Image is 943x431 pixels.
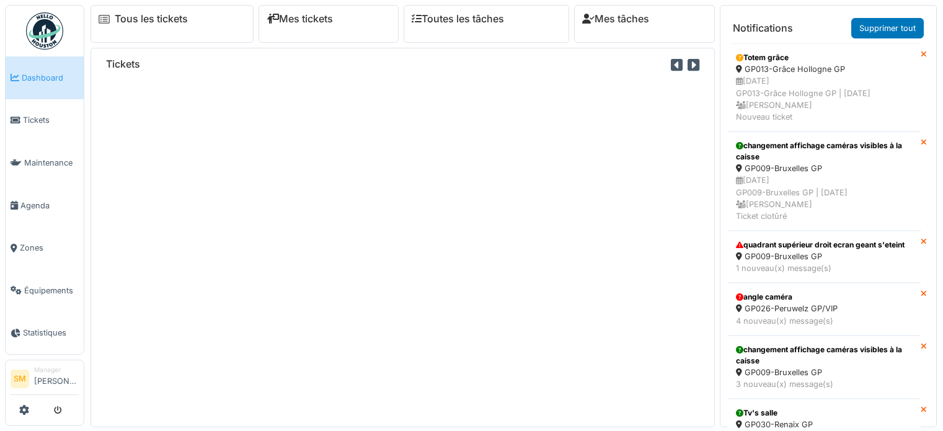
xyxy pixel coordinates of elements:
[23,114,79,126] span: Tickets
[24,285,79,296] span: Équipements
[736,378,913,390] div: 3 nouveau(x) message(s)
[736,262,913,274] div: 1 nouveau(x) message(s)
[851,18,924,38] a: Supprimer tout
[736,407,913,419] div: Tv's salle
[6,141,84,184] a: Maintenance
[728,131,921,231] a: changement affichage caméras visibles à la caisse GP009-Bruxelles GP [DATE]GP009-Bruxelles GP | [...
[20,200,79,211] span: Agenda
[6,99,84,142] a: Tickets
[412,13,504,25] a: Toutes les tâches
[736,162,913,174] div: GP009-Bruxelles GP
[736,303,913,314] div: GP026-Peruwelz GP/VIP
[6,56,84,99] a: Dashboard
[736,344,913,367] div: changement affichage caméras visibles à la caisse
[736,315,913,327] div: 4 nouveau(x) message(s)
[736,75,913,123] div: [DATE] GP013-Grâce Hollogne GP | [DATE] [PERSON_NAME] Nouveau ticket
[23,327,79,339] span: Statistiques
[736,52,913,63] div: Totem grâce
[267,13,333,25] a: Mes tickets
[728,43,921,131] a: Totem grâce GP013-Grâce Hollogne GP [DATE]GP013-Grâce Hollogne GP | [DATE] [PERSON_NAME]Nouveau t...
[11,365,79,395] a: SM Manager[PERSON_NAME]
[736,367,913,378] div: GP009-Bruxelles GP
[26,12,63,50] img: Badge_color-CXgf-gQk.svg
[106,58,140,70] h6: Tickets
[728,283,921,335] a: angle caméra GP026-Peruwelz GP/VIP 4 nouveau(x) message(s)
[733,22,793,34] h6: Notifications
[6,312,84,355] a: Statistiques
[736,140,913,162] div: changement affichage caméras visibles à la caisse
[736,291,913,303] div: angle caméra
[34,365,79,392] li: [PERSON_NAME]
[736,174,913,222] div: [DATE] GP009-Bruxelles GP | [DATE] [PERSON_NAME] Ticket clotûré
[736,419,913,430] div: GP030-Renaix GP
[22,72,79,84] span: Dashboard
[736,251,913,262] div: GP009-Bruxelles GP
[6,269,84,312] a: Équipements
[736,63,913,75] div: GP013-Grâce Hollogne GP
[20,242,79,254] span: Zones
[11,370,29,388] li: SM
[115,13,188,25] a: Tous les tickets
[582,13,649,25] a: Mes tâches
[34,365,79,375] div: Manager
[728,231,921,283] a: quadrant supérieur droit ecran geant s'eteint GP009-Bruxelles GP 1 nouveau(x) message(s)
[736,239,913,251] div: quadrant supérieur droit ecran geant s'eteint
[24,157,79,169] span: Maintenance
[6,184,84,227] a: Agenda
[6,226,84,269] a: Zones
[728,335,921,399] a: changement affichage caméras visibles à la caisse GP009-Bruxelles GP 3 nouveau(x) message(s)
